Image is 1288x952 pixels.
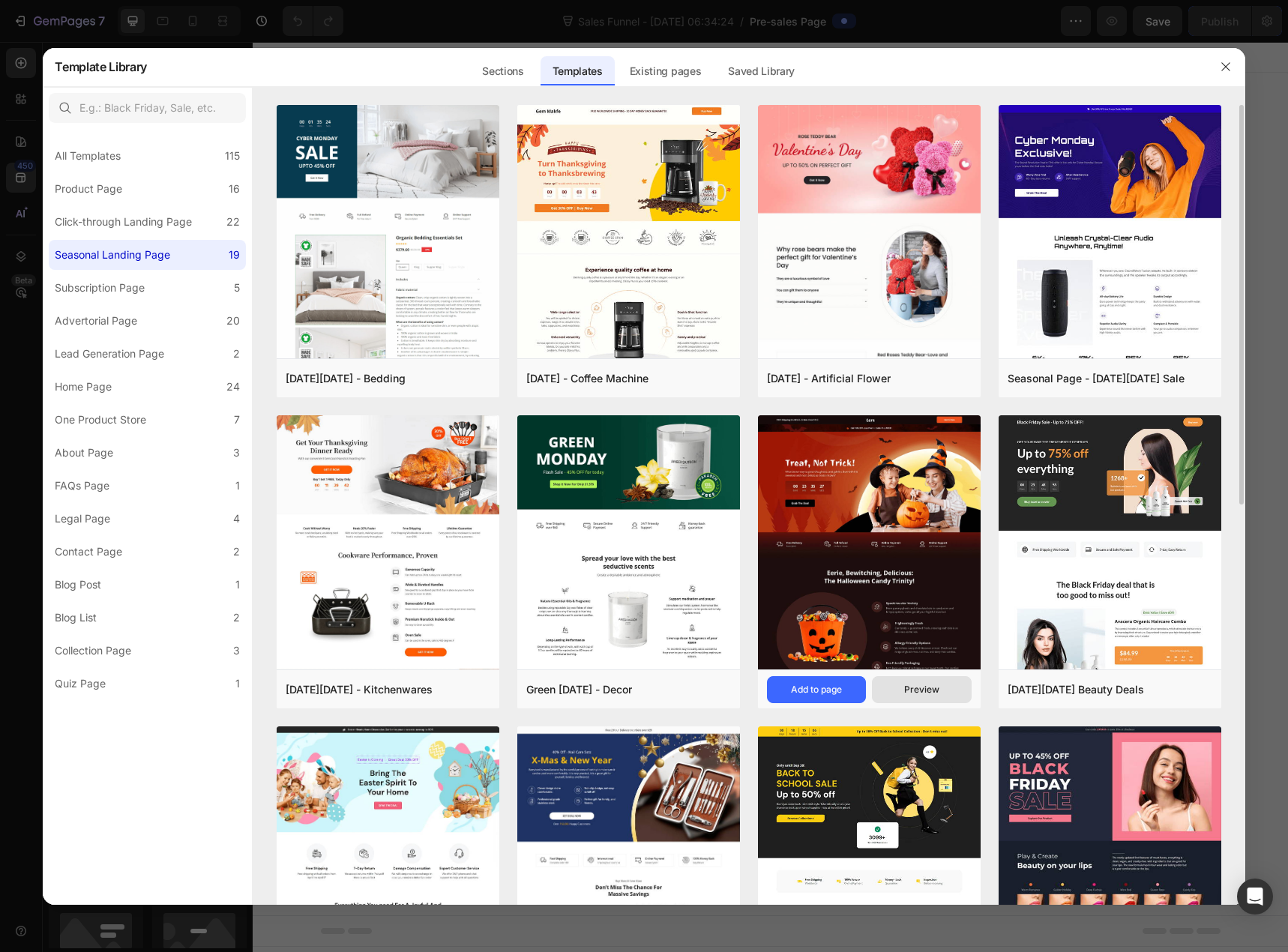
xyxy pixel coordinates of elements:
div: Start building with Sections/Elements or [404,459,631,477]
div: Start with Generating from URL or image [417,573,619,585]
div: Seasonal Page - [DATE][DATE] Sale [1008,370,1185,388]
div: Sections [470,56,535,86]
div: FAQs Page [55,477,109,495]
div: Lead Generation Page [55,345,164,363]
div: 3 [233,444,240,462]
div: [DATE][DATE] Beauty Deals [1008,681,1144,699]
div: Seasonal Landing Page [55,246,170,264]
div: Blog List [55,609,97,627]
button: Add to page [767,676,866,703]
div: 22 [226,213,240,231]
div: All Templates [55,147,121,165]
div: Subscription Page [55,279,145,297]
div: Collection Page [55,642,131,660]
button: Explore templates [544,489,671,519]
div: Home Page [55,378,112,396]
div: One Product Store [55,411,146,429]
div: 1 [235,576,240,594]
div: 7 [234,411,240,429]
button: Preview [872,676,971,703]
div: Add to page [791,683,842,696]
div: Product Page [55,180,122,198]
div: Open Intercom Messenger [1237,879,1273,915]
div: 20 [226,312,240,330]
div: Blog Post [55,576,101,594]
div: [DATE] - Artificial Flower [767,370,891,388]
div: Saved Library [716,56,807,86]
div: 16 [229,180,240,198]
button: Use existing page designs [364,489,535,519]
div: Existing pages [618,56,714,86]
div: 3 [233,642,240,660]
input: E.g.: Black Friday, Sale, etc. [49,93,246,123]
div: Templates [541,56,615,86]
div: 115 [225,147,240,165]
div: 5 [234,279,240,297]
div: 2 [233,345,240,363]
div: Preview [904,683,939,696]
div: Quiz Page [55,675,106,693]
div: Advertorial Page [55,312,137,330]
div: About Page [55,444,113,462]
div: Green [DATE] - Decor [526,681,632,699]
div: 1 [235,477,240,495]
div: 2 [233,543,240,561]
div: 4 [233,510,240,528]
div: Legal Page [55,510,110,528]
div: 19 [229,246,240,264]
div: [DATE] - Coffee Machine [526,370,648,388]
div: [DATE][DATE] - Kitchenwares [286,681,433,699]
div: 1 [235,675,240,693]
div: 2 [233,609,240,627]
div: Click-through Landing Page [55,213,192,231]
div: Contact Page [55,543,122,561]
div: 24 [226,378,240,396]
h2: Template Library [55,47,147,86]
div: [DATE][DATE] - Bedding [286,370,406,388]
